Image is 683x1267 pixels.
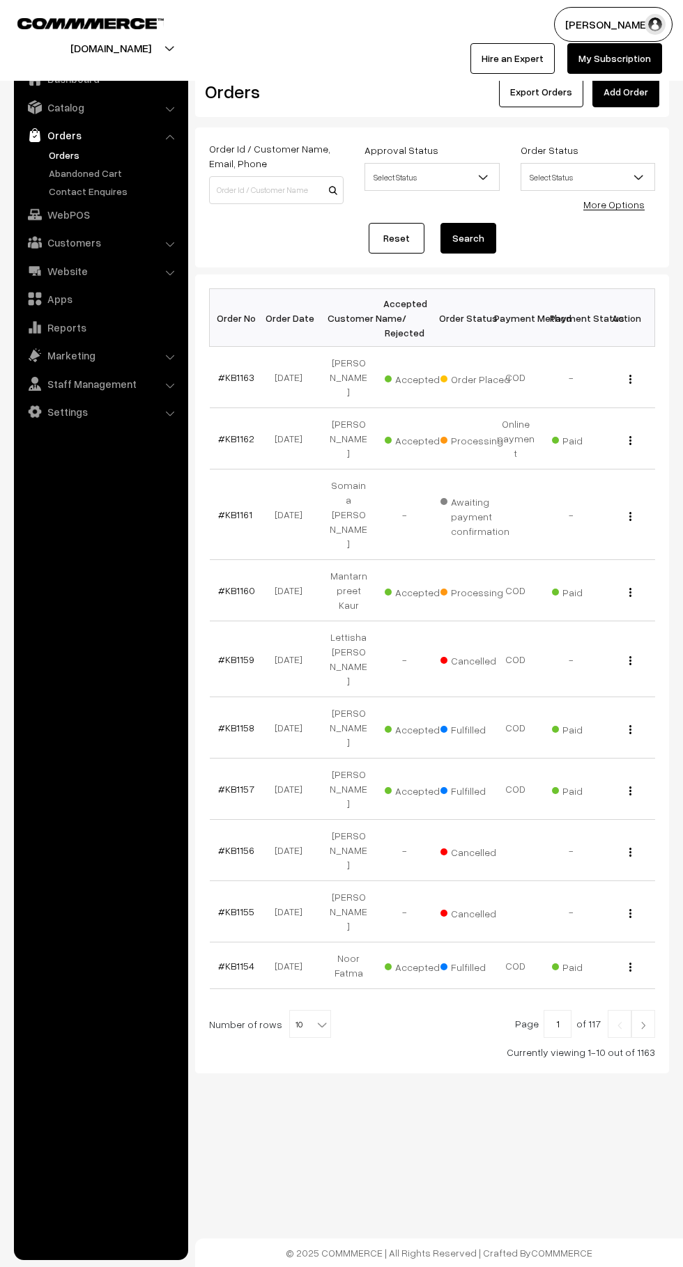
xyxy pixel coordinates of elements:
[629,436,631,445] img: Menu
[440,491,510,538] span: Awaiting payment confirmation
[576,1018,601,1029] span: of 117
[645,14,666,35] img: user
[321,347,376,408] td: [PERSON_NAME]
[22,31,200,65] button: [DOMAIN_NAME]
[218,508,252,520] a: #KB1161
[321,759,376,820] td: [PERSON_NAME]
[552,430,622,448] span: Paid
[321,942,376,989] td: Noor Fatma
[488,289,544,347] th: Payment Method
[218,584,255,596] a: #KB1160
[265,347,321,408] td: [DATE]
[440,223,496,254] button: Search
[218,653,254,665] a: #KB1159
[17,18,164,29] img: COMMMERCE
[440,956,510,974] span: Fulfilled
[531,1247,592,1259] a: COMMMERCE
[488,408,544,469] td: Online payment
[209,141,344,171] label: Order Id / Customer Name, Email, Phone
[17,123,183,148] a: Orders
[599,289,655,347] th: Action
[385,719,454,737] span: Accepted
[218,844,254,856] a: #KB1156
[265,621,321,697] td: [DATE]
[265,820,321,881] td: [DATE]
[364,143,438,157] label: Approval Status
[552,719,622,737] span: Paid
[385,368,454,387] span: Accepted
[440,903,510,921] span: Cancelled
[369,223,424,254] a: Reset
[265,697,321,759] td: [DATE]
[376,820,432,881] td: -
[629,725,631,734] img: Menu
[629,656,631,665] img: Menu
[629,588,631,597] img: Menu
[195,1238,683,1267] footer: © 2025 COMMMERCE | All Rights Reserved | Crafted By
[17,343,183,368] a: Marketing
[629,512,631,521] img: Menu
[440,368,510,387] span: Order Placed
[488,621,544,697] td: COD
[218,783,254,795] a: #KB1157
[265,942,321,989] td: [DATE]
[521,163,655,191] span: Select Status
[440,719,510,737] span: Fulfilled
[265,469,321,560] td: [DATE]
[544,289,599,347] th: Payment Status
[218,905,254,917] a: #KB1155
[499,77,583,107] button: Export Orders
[544,621,599,697] td: -
[321,697,376,759] td: [PERSON_NAME]
[440,430,510,448] span: Processing
[544,820,599,881] td: -
[45,148,183,162] a: Orders
[376,469,432,560] td: -
[385,430,454,448] span: Accepted
[17,202,183,227] a: WebPOS
[321,881,376,942] td: [PERSON_NAME]
[385,582,454,600] span: Accepted
[629,786,631,795] img: Menu
[432,289,488,347] th: Order Status
[17,95,183,120] a: Catalog
[629,375,631,384] img: Menu
[385,956,454,974] span: Accepted
[521,165,654,189] span: Select Status
[488,697,544,759] td: COD
[290,1011,330,1039] span: 10
[515,1018,539,1029] span: Page
[521,143,578,157] label: Order Status
[45,184,183,199] a: Contact Enquires
[376,289,432,347] th: Accepted / Rejected
[488,759,544,820] td: COD
[265,560,321,621] td: [DATE]
[17,230,183,255] a: Customers
[365,165,498,189] span: Select Status
[613,1021,626,1029] img: Left
[210,289,266,347] th: Order No
[321,408,376,469] td: [PERSON_NAME]
[17,14,139,31] a: COMMMERCE
[552,956,622,974] span: Paid
[629,848,631,857] img: Menu
[440,841,510,860] span: Cancelled
[321,621,376,697] td: Lettisha [PERSON_NAME]
[209,176,344,204] input: Order Id / Customer Name / Customer Email / Customer Phone
[321,289,376,347] th: Customer Name
[218,960,254,972] a: #KB1154
[544,347,599,408] td: -
[321,469,376,560] td: Somaina [PERSON_NAME]
[209,1017,282,1032] span: Number of rows
[209,1045,655,1059] div: Currently viewing 1-10 out of 1163
[218,722,254,733] a: #KB1158
[552,780,622,798] span: Paid
[265,289,321,347] th: Order Date
[265,759,321,820] td: [DATE]
[554,7,673,42] button: [PERSON_NAME]…
[376,881,432,942] td: -
[17,258,183,283] a: Website
[544,881,599,942] td: -
[364,163,499,191] span: Select Status
[17,315,183,340] a: Reports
